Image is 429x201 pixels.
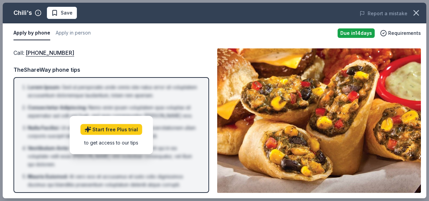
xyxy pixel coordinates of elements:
[28,105,87,110] span: Consectetur Adipiscing :
[28,83,199,99] li: Sed ut perspiciatis unde omnis iste natus error sit voluptatem accusantium doloremque laudantium,...
[26,48,74,57] a: [PHONE_NUMBER]
[61,9,73,17] span: Save
[80,139,142,146] div: to get access to our tips
[28,144,199,169] li: Quis autem vel eum iure reprehenderit qui in ea voluptate velit esse [PERSON_NAME] nihil molestia...
[80,124,142,135] a: Start free Plus trial
[13,26,50,40] button: Apply by phone
[47,7,77,19] button: Save
[13,65,209,74] div: TheShareWay phone tips
[56,26,91,40] button: Apply in person
[28,174,68,179] span: Mauris Euismod :
[388,29,421,37] span: Requirements
[28,145,69,151] span: Vestibulum Ante :
[13,7,32,18] div: Chili's
[360,9,407,18] button: Report a mistake
[217,48,421,193] img: Image for Chili's
[380,29,421,37] button: Requirements
[28,104,199,120] li: Nemo enim ipsam voluptatem quia voluptas sit aspernatur aut odit aut fugit, sed quia consequuntur...
[28,125,60,131] span: Nulla Facilisi :
[28,173,199,189] li: At vero eos et accusamus et iusto odio dignissimos ducimus qui blanditiis praesentium voluptatum ...
[28,124,199,140] li: Ut enim ad minima veniam, quis nostrum exercitationem ullam corporis suscipit laboriosam, nisi ut...
[338,28,375,38] div: Due in 14 days
[13,49,74,56] span: Call :
[28,84,61,90] span: Lorem Ipsum :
